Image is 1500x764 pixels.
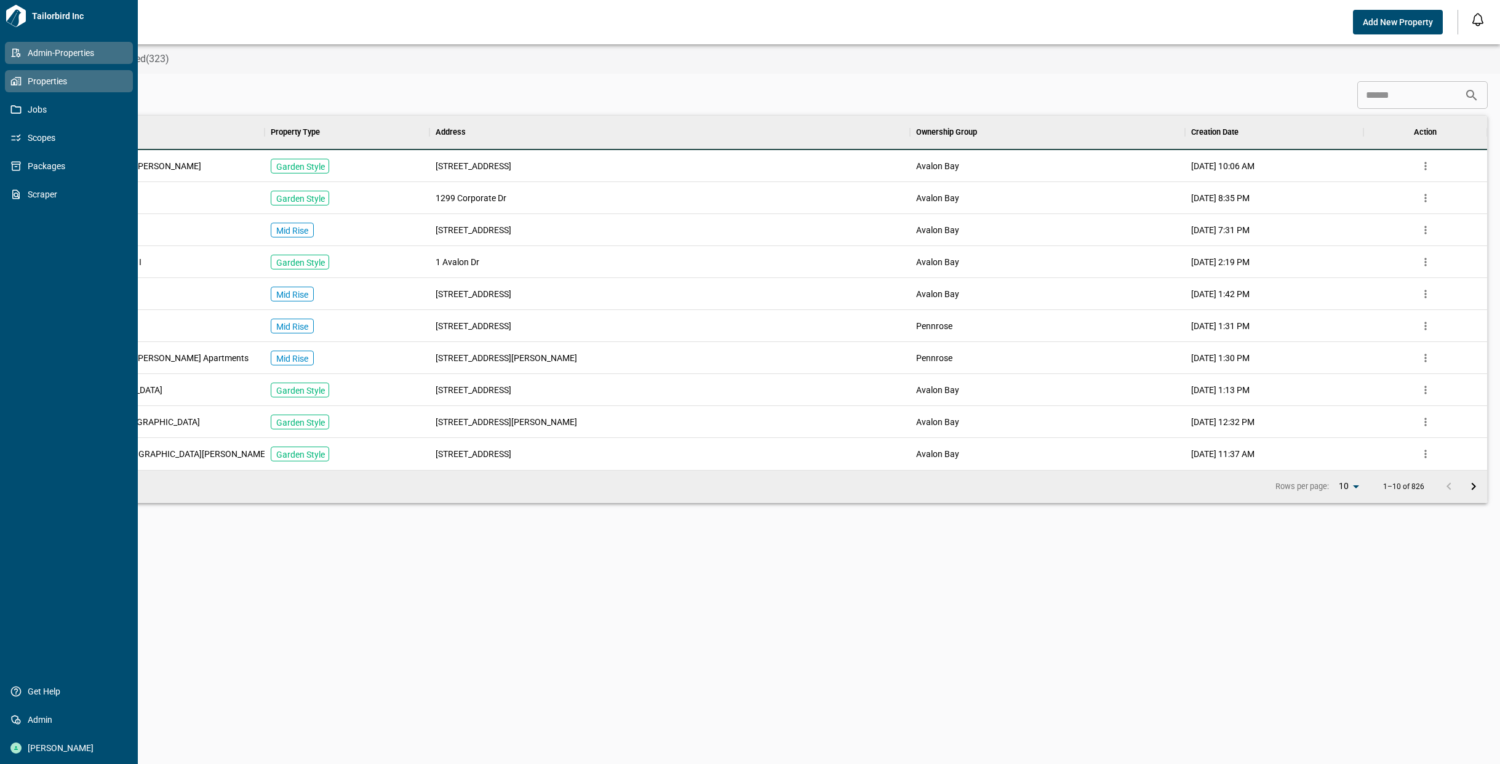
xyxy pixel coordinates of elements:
button: more [1416,381,1435,399]
button: more [1416,413,1435,431]
div: Creation Date [1185,115,1363,149]
span: 1 Avalon Dr [436,256,479,268]
span: Avalon Bay [916,192,959,204]
div: Action [1414,115,1437,149]
span: [STREET_ADDRESS] [436,288,511,300]
span: Jobs [22,103,121,116]
span: [PERSON_NAME] [22,742,121,754]
span: [STREET_ADDRESS][PERSON_NAME] [436,352,577,364]
a: Jobs [5,98,133,121]
p: Mid Rise [276,320,308,333]
span: Archived(323) [108,53,169,65]
button: more [1416,221,1435,239]
span: [DATE] 1:30 PM [1191,352,1250,364]
button: Go to next page [1461,474,1486,499]
div: Property Name [45,115,265,149]
p: Mid Rise [276,352,308,365]
span: [DATE] 8:35 PM [1191,192,1250,204]
span: Properties [22,75,121,87]
div: Ownership Group [910,115,1184,149]
span: [DATE] 7:31 PM [1191,224,1250,236]
span: Scraper [22,188,121,201]
span: Add New Property [1363,16,1433,28]
span: [STREET_ADDRESS] [436,160,511,172]
a: Scopes [5,127,133,149]
span: [DATE] 2:19 PM [1191,256,1250,268]
p: Garden Style [276,161,325,173]
button: more [1416,317,1435,335]
span: [STREET_ADDRESS] [436,384,511,396]
span: [PERSON_NAME] [GEOGRAPHIC_DATA][PERSON_NAME] [51,448,268,460]
div: Property Type [265,115,429,149]
span: [STREET_ADDRESS] [436,320,511,332]
span: [STREET_ADDRESS] [436,224,511,236]
span: Avalon Bay [916,448,959,460]
a: Properties [5,70,133,92]
button: Open notification feed [1468,10,1488,30]
a: Admin [5,709,133,731]
span: [DATE] 1:13 PM [1191,384,1250,396]
span: Avalon Bay [916,288,959,300]
span: Packages [22,160,121,172]
span: [DATE] 1:31 PM [1191,320,1250,332]
a: Packages [5,155,133,177]
p: Garden Style [276,416,325,429]
p: Garden Style [276,257,325,269]
span: [STREET_ADDRESS][PERSON_NAME] [436,416,577,428]
span: Pennrose [916,320,952,332]
div: Address [429,115,910,149]
span: [DATE] 11:37 AM [1191,448,1255,460]
p: Rows per page: [1275,481,1329,492]
div: Action [1363,115,1487,149]
button: more [1416,189,1435,207]
span: Avalon Bay [916,384,959,396]
button: more [1416,157,1435,175]
p: Mid Rise [276,225,308,237]
div: Property Type [271,115,320,149]
span: Avalon Bay [916,160,959,172]
p: Garden Style [276,384,325,397]
span: 1299 Corporate Dr [436,192,506,204]
span: Get Help [22,685,121,698]
span: [DATE] 12:32 PM [1191,416,1255,428]
button: more [1416,445,1435,463]
div: Address [436,115,466,149]
div: Creation Date [1191,115,1239,149]
span: Scopes [22,132,121,144]
button: more [1416,253,1435,271]
a: Admin-Properties [5,42,133,64]
button: more [1416,349,1435,367]
button: Add New Property [1353,10,1443,34]
span: Tailorbird Inc [27,10,133,22]
span: [STREET_ADDRESS] [436,448,511,460]
span: Admin-Properties [22,47,121,59]
div: 10 [1334,477,1363,495]
p: Garden Style [276,448,325,461]
span: Avalon Bay [916,256,959,268]
button: more [1416,285,1435,303]
div: base tabs [32,44,1500,74]
a: Scraper [5,183,133,205]
span: Avalon Bay [916,224,959,236]
span: [DATE] 1:42 PM [1191,288,1250,300]
p: Garden Style [276,193,325,205]
span: Avalon Bay [916,416,959,428]
span: Pennrose [916,352,952,364]
span: Admin [22,714,121,726]
p: 1–10 of 826 [1383,483,1424,491]
div: Ownership Group [916,115,977,149]
span: [PERSON_NAME] and [PERSON_NAME] Apartments [51,352,249,364]
span: [DATE] 10:06 AM [1191,160,1255,172]
p: Mid Rise [276,288,308,301]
